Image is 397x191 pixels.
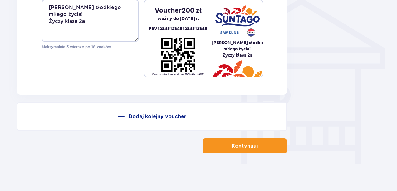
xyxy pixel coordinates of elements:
button: Kontynuuj [203,138,287,153]
p: Voucher 200 zł [155,7,202,15]
p: Maksymalnie 3 wiersze po 18 znaków [42,44,139,50]
pre: [PERSON_NAME] słodkiego miłego życia! Życzy klasa 2a [212,39,263,58]
p: ważny do [DATE] r. [157,15,199,23]
img: Suntago - Samsung - Pepsi [215,5,260,37]
p: Voucher zakupiony na stronie [DOMAIN_NAME] [152,73,204,76]
p: Dodaj kolejny voucher [129,113,186,120]
p: Kontynuuj [232,143,258,149]
button: Dodaj kolejny voucher [17,102,287,131]
p: FBV12345123451234512345 [149,25,207,33]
